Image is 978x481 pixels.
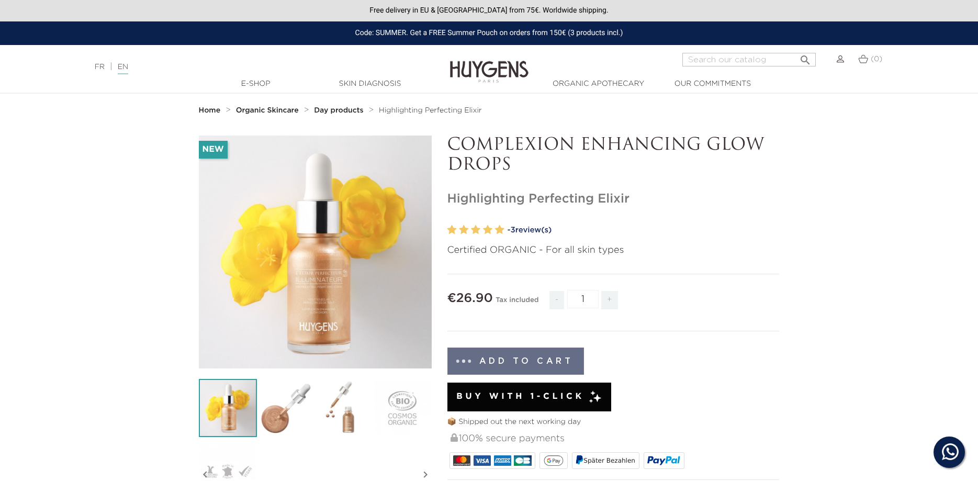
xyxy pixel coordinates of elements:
[447,292,493,305] span: €26.90
[583,457,635,464] span: Später Bezahlen
[95,63,105,71] a: FR
[544,455,564,466] img: google_pay
[451,433,458,442] img: 100% secure payments
[510,226,515,234] span: 3
[471,222,480,238] label: 3
[871,55,882,63] span: (0)
[314,106,366,115] a: Day products
[379,107,482,114] span: Highlighting Perfecting Elixir
[449,428,780,450] div: 100% secure payments
[474,455,491,466] img: VISA
[549,291,564,309] span: -
[450,44,529,84] img: Huygens
[514,455,531,466] img: CB_NATIONALE
[483,222,492,238] label: 4
[495,222,504,238] label: 5
[447,192,780,207] h1: Highlighting Perfecting Elixir
[447,243,780,258] p: Certified ORGANIC - For all skin types
[89,61,400,73] div: |
[447,348,584,375] button: Add to cart
[199,106,223,115] a: Home
[508,222,780,238] a: -3review(s)
[546,79,651,90] a: Organic Apothecary
[459,222,468,238] label: 2
[447,417,780,428] p: 📦 Shipped out the next working day
[236,106,301,115] a: Organic Skincare
[799,51,812,63] i: 
[567,290,599,308] input: Quantity
[453,455,470,466] img: MASTERCARD
[199,107,221,114] strong: Home
[199,141,228,159] li: New
[236,107,299,114] strong: Organic Skincare
[660,79,765,90] a: Our commitments
[496,289,538,317] div: Tax included
[204,79,308,90] a: E-Shop
[494,455,511,466] img: AMEX
[682,53,816,66] input: Search
[379,106,482,115] a: Highlighting Perfecting Elixir
[314,107,363,114] strong: Day products
[447,222,457,238] label: 1
[118,63,128,74] a: EN
[601,291,618,309] span: +
[796,50,815,64] button: 
[447,136,780,176] p: COMPLEXION ENHANCING GLOW DROPS
[318,79,422,90] a: Skin Diagnosis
